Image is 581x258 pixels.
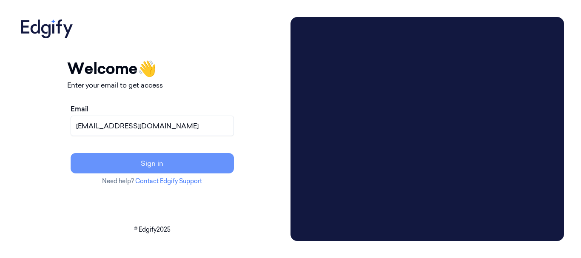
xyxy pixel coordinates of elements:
[17,225,287,234] p: © Edgify 2025
[67,57,237,80] h1: Welcome 👋
[71,104,88,114] label: Email
[71,116,234,136] input: name@example.com
[67,177,237,186] p: Need help?
[67,80,237,90] p: Enter your email to get access
[135,177,202,185] a: Contact Edgify Support
[71,153,234,173] button: Sign in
